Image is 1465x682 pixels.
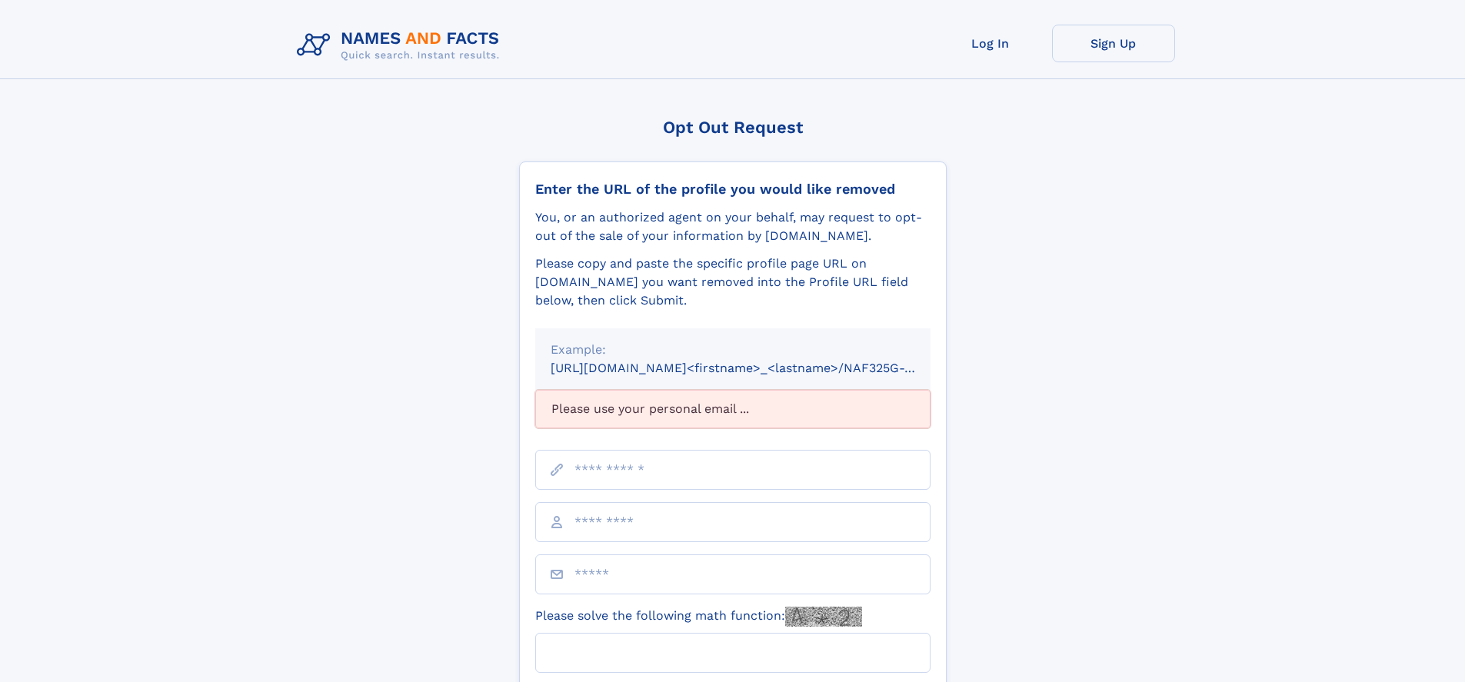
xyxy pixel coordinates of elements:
a: Log In [929,25,1052,62]
img: Logo Names and Facts [291,25,512,66]
div: Enter the URL of the profile you would like removed [535,181,931,198]
small: [URL][DOMAIN_NAME]<firstname>_<lastname>/NAF325G-xxxxxxxx [551,361,960,375]
label: Please solve the following math function: [535,607,862,627]
div: You, or an authorized agent on your behalf, may request to opt-out of the sale of your informatio... [535,208,931,245]
div: Opt Out Request [519,118,947,137]
div: Example: [551,341,915,359]
div: Please copy and paste the specific profile page URL on [DOMAIN_NAME] you want removed into the Pr... [535,255,931,310]
a: Sign Up [1052,25,1175,62]
div: Please use your personal email ... [535,390,931,428]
